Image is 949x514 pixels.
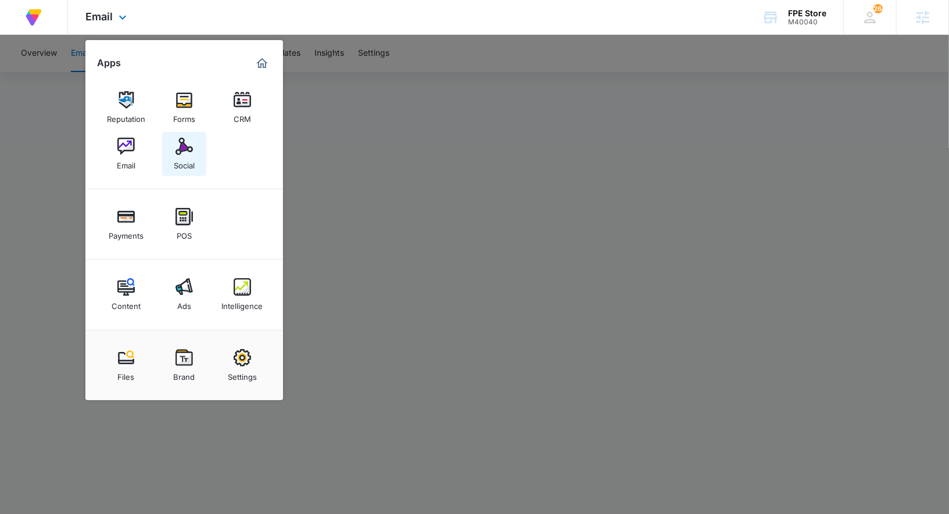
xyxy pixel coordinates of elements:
[873,4,883,13] span: 2647
[177,225,192,240] div: POS
[234,109,251,124] div: CRM
[118,366,135,382] div: Files
[104,202,148,246] a: Payments
[104,343,148,387] a: Files
[220,343,264,387] a: Settings
[107,109,145,124] div: Reputation
[23,7,44,28] img: Volusion
[174,366,195,382] div: Brand
[109,225,144,240] div: Payments
[253,54,271,73] a: Marketing 360® Dashboard
[162,202,206,246] a: POS
[104,85,148,130] a: Reputation
[220,272,264,317] a: Intelligence
[788,18,826,26] div: account id
[162,85,206,130] a: Forms
[85,10,113,23] span: Email
[177,296,191,311] div: Ads
[228,366,257,382] div: Settings
[220,85,264,130] a: CRM
[222,296,263,311] div: Intelligence
[104,132,148,176] a: Email
[104,272,148,317] a: Content
[873,4,883,13] div: notifications count
[97,57,121,69] h2: Apps
[112,296,141,311] div: Content
[174,155,195,170] div: Social
[788,9,826,18] div: account name
[162,272,206,317] a: Ads
[162,343,206,387] a: Brand
[117,155,135,170] div: Email
[162,132,206,176] a: Social
[173,109,195,124] div: Forms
